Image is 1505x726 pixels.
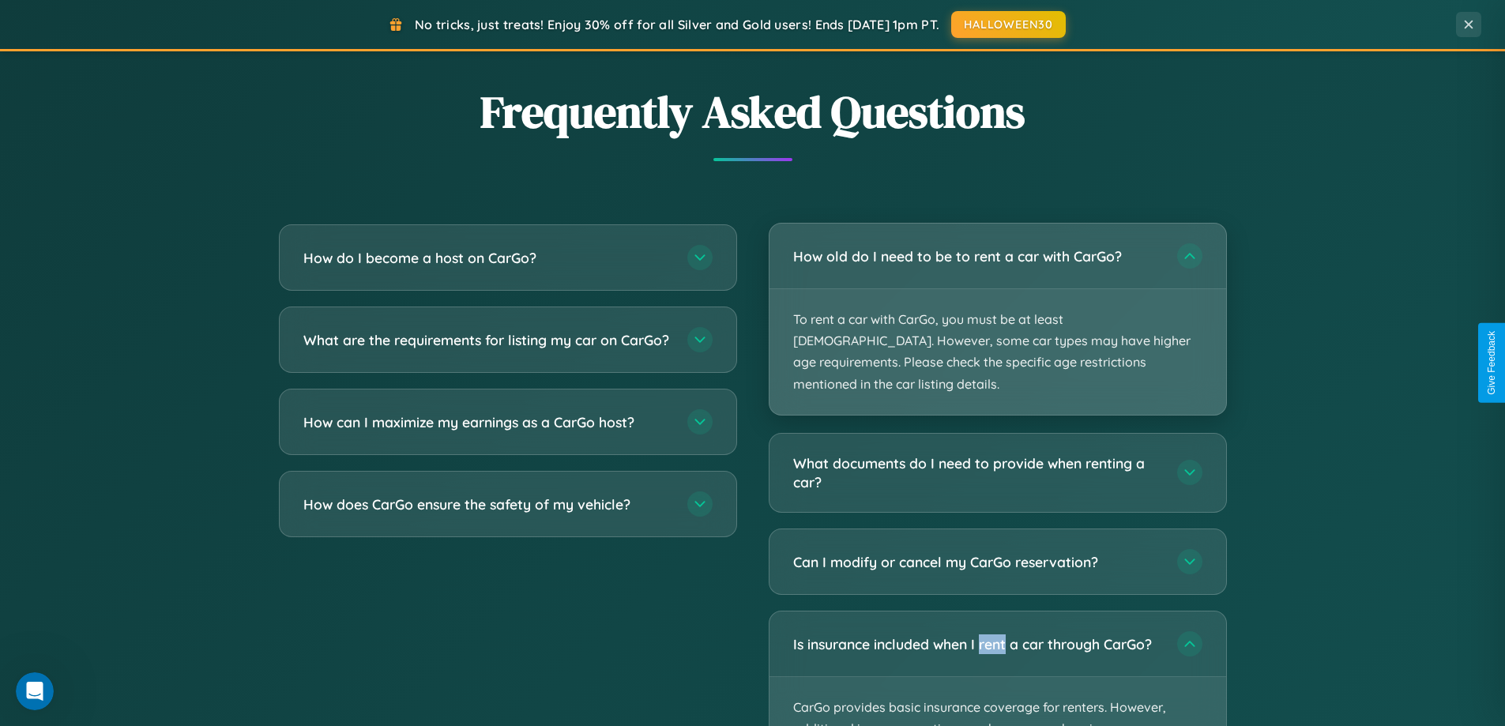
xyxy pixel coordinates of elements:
[793,552,1161,572] h3: Can I modify or cancel my CarGo reservation?
[951,11,1066,38] button: HALLOWEEN30
[303,248,672,268] h3: How do I become a host on CarGo?
[793,453,1161,492] h3: What documents do I need to provide when renting a car?
[303,412,672,432] h3: How can I maximize my earnings as a CarGo host?
[303,330,672,350] h3: What are the requirements for listing my car on CarGo?
[769,289,1226,415] p: To rent a car with CarGo, you must be at least [DEMOGRAPHIC_DATA]. However, some car types may ha...
[793,246,1161,266] h3: How old do I need to be to rent a car with CarGo?
[415,17,939,32] span: No tricks, just treats! Enjoy 30% off for all Silver and Gold users! Ends [DATE] 1pm PT.
[303,495,672,514] h3: How does CarGo ensure the safety of my vehicle?
[1486,331,1497,395] div: Give Feedback
[793,634,1161,654] h3: Is insurance included when I rent a car through CarGo?
[279,81,1227,142] h2: Frequently Asked Questions
[16,672,54,710] iframe: Intercom live chat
